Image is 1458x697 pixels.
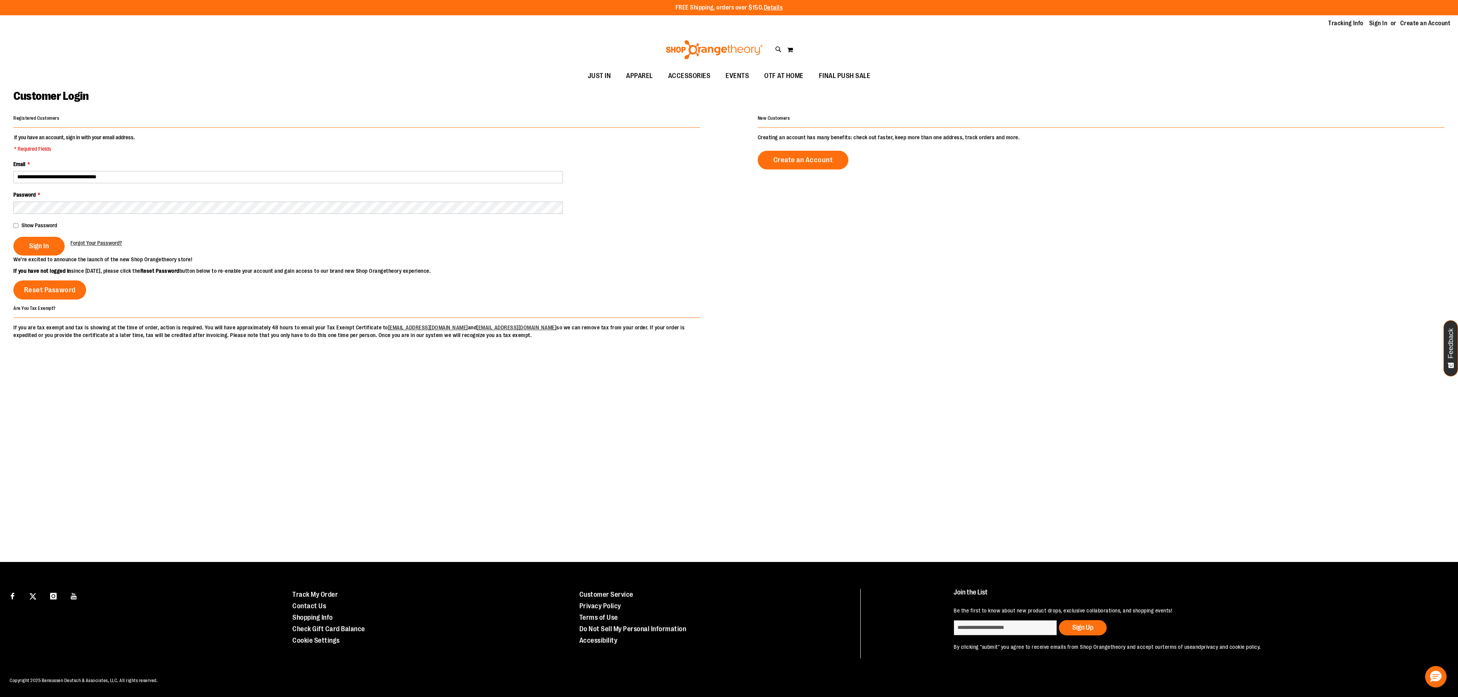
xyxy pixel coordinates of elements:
[819,67,871,85] span: FINAL PUSH SALE
[764,4,783,11] a: Details
[13,116,59,121] strong: Registered Customers
[579,591,633,598] a: Customer Service
[14,145,135,153] span: * Required Fields
[24,286,76,294] span: Reset Password
[13,306,56,311] strong: Are You Tax Exempt?
[579,637,618,644] a: Accessibility
[1328,19,1363,28] a: Tracking Info
[67,589,81,602] a: Visit our Youtube page
[764,67,804,85] span: OTF AT HOME
[1163,644,1192,650] a: terms of use
[665,40,764,59] img: Shop Orangetheory
[579,614,618,621] a: Terms of Use
[13,161,25,167] span: Email
[13,324,700,339] p: If you are tax exempt and tax is showing at the time of order, action is required. You will have ...
[13,90,88,103] span: Customer Login
[1369,19,1388,28] a: Sign In
[47,589,60,602] a: Visit our Instagram page
[758,151,849,169] a: Create an Account
[661,67,718,85] a: ACCESSORIES
[668,67,711,85] span: ACCESSORIES
[618,67,661,85] a: APPAREL
[726,67,749,85] span: EVENTS
[1072,624,1093,631] span: Sign Up
[954,589,1428,603] h4: Join the List
[292,602,326,610] a: Contact Us
[675,3,783,12] p: FREE Shipping, orders over $150.
[70,240,122,246] span: Forgot Your Password?
[757,67,811,85] a: OTF AT HOME
[29,593,36,600] img: Twitter
[292,625,365,633] a: Check Gift Card Balance
[1425,666,1447,687] button: Hello, have a question? Let’s chat.
[1201,644,1261,650] a: privacy and cookie policy.
[773,156,833,164] span: Create an Account
[13,256,729,263] p: We’re excited to announce the launch of the new Shop Orangetheory store!
[811,67,878,85] a: FINAL PUSH SALE
[588,67,611,85] span: JUST IN
[954,607,1428,614] p: Be the first to know about new product drops, exclusive collaborations, and shopping events!
[13,267,729,275] p: since [DATE], please click the button below to re-enable your account and gain access to our bran...
[626,67,653,85] span: APPAREL
[29,242,49,250] span: Sign In
[954,620,1057,635] input: enter email
[388,324,468,331] a: [EMAIL_ADDRESS][DOMAIN_NAME]
[292,614,333,621] a: Shopping Info
[13,268,71,274] strong: If you have not logged in
[954,643,1428,651] p: By clicking "submit" you agree to receive emails from Shop Orangetheory and accept our and
[1400,19,1451,28] a: Create an Account
[13,280,86,300] a: Reset Password
[758,116,790,121] strong: New Customers
[292,637,340,644] a: Cookie Settings
[1447,328,1455,358] span: Feedback
[1059,620,1107,635] button: Sign Up
[13,237,65,256] button: Sign In
[6,589,19,602] a: Visit our Facebook page
[70,239,122,247] a: Forgot Your Password?
[21,222,57,228] span: Show Password
[26,589,40,602] a: Visit our X page
[579,602,621,610] a: Privacy Policy
[476,324,556,331] a: [EMAIL_ADDRESS][DOMAIN_NAME]
[140,268,179,274] strong: Reset Password
[580,67,619,85] a: JUST IN
[758,134,1445,141] p: Creating an account has many benefits: check out faster, keep more than one address, track orders...
[292,591,338,598] a: Track My Order
[1443,320,1458,376] button: Feedback - Show survey
[579,625,687,633] a: Do Not Sell My Personal Information
[718,67,757,85] a: EVENTS
[13,134,135,153] legend: If you have an account, sign in with your email address.
[13,192,36,198] span: Password
[10,678,158,683] span: Copyright 2025 Bensussen Deutsch & Associates, LLC. All rights reserved.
